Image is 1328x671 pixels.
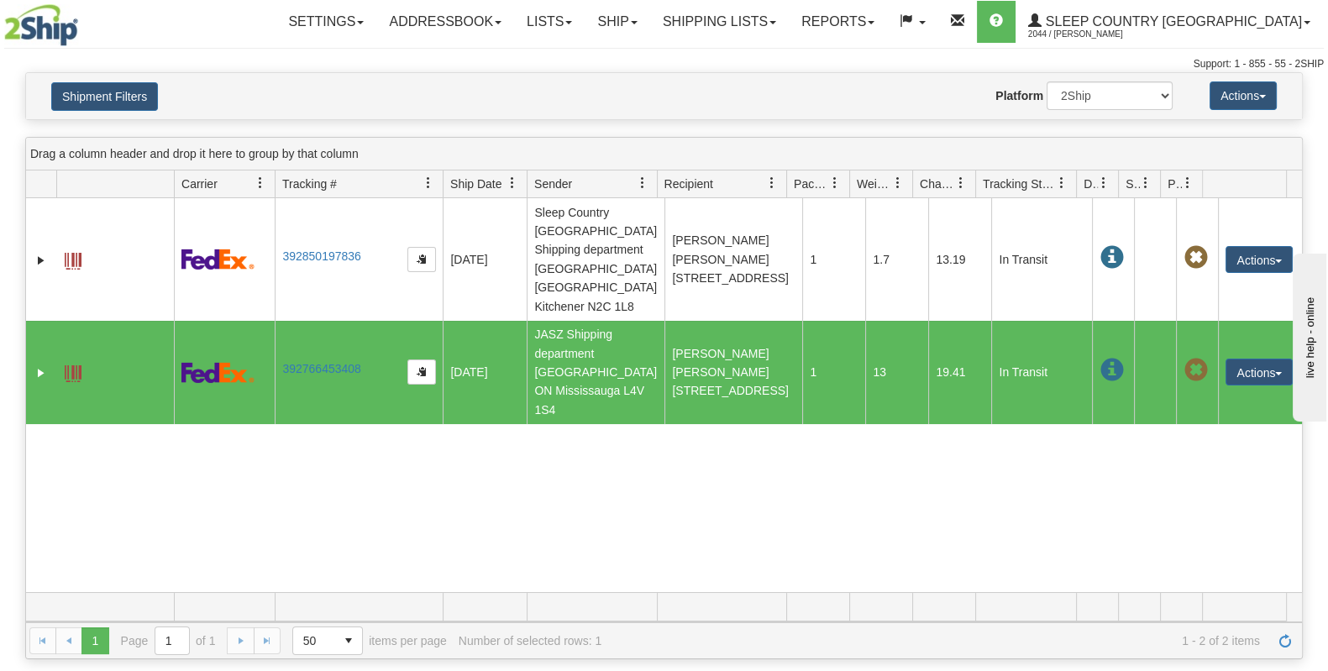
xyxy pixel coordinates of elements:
[884,169,912,197] a: Weight filter column settings
[664,198,802,321] td: [PERSON_NAME] [PERSON_NAME][STREET_ADDRESS]
[1047,169,1076,197] a: Tracking Status filter column settings
[1028,26,1154,43] span: 2044 / [PERSON_NAME]
[155,627,189,654] input: Page 1
[928,321,991,424] td: 19.41
[1226,246,1293,273] button: Actions
[613,634,1260,647] span: 1 - 2 of 2 items
[628,169,657,197] a: Sender filter column settings
[1168,176,1182,192] span: Pickup Status
[33,252,50,269] a: Expand
[920,176,955,192] span: Charge
[33,364,50,381] a: Expand
[1184,246,1207,270] span: Pickup Not Assigned
[664,321,802,424] td: [PERSON_NAME] [PERSON_NAME][STREET_ADDRESS]
[335,627,362,654] span: select
[995,87,1043,104] label: Platform
[26,138,1302,170] div: grid grouping header
[865,198,928,321] td: 1.7
[282,249,360,263] a: 392850197836
[246,169,275,197] a: Carrier filter column settings
[459,634,601,647] div: Number of selected rows: 1
[181,249,255,270] img: 2 - FedEx Express®
[292,626,447,655] span: items per page
[527,198,664,321] td: Sleep Country [GEOGRAPHIC_DATA] Shipping department [GEOGRAPHIC_DATA] [GEOGRAPHIC_DATA] Kitchener...
[303,632,325,649] span: 50
[527,321,664,424] td: JASZ Shipping department [GEOGRAPHIC_DATA] ON Mississauga L4V 1S4
[1226,359,1293,385] button: Actions
[983,176,1056,192] span: Tracking Status
[407,247,436,272] button: Copy to clipboard
[947,169,975,197] a: Charge filter column settings
[1084,176,1098,192] span: Delivery Status
[450,176,501,192] span: Ship Date
[498,169,527,197] a: Ship Date filter column settings
[1184,359,1207,382] span: Pickup Not Assigned
[664,176,713,192] span: Recipient
[821,169,849,197] a: Packages filter column settings
[4,4,78,46] img: logo2044.jpg
[650,1,789,43] a: Shipping lists
[794,176,829,192] span: Packages
[1100,359,1123,382] span: In Transit
[407,359,436,385] button: Copy to clipboard
[181,176,218,192] span: Carrier
[534,176,572,192] span: Sender
[1272,627,1299,654] a: Refresh
[1210,81,1277,110] button: Actions
[758,169,786,197] a: Recipient filter column settings
[121,626,216,655] span: Page of 1
[51,82,158,111] button: Shipment Filters
[1100,246,1123,270] span: In Transit
[1016,1,1323,43] a: Sleep Country [GEOGRAPHIC_DATA] 2044 / [PERSON_NAME]
[1131,169,1160,197] a: Shipment Issues filter column settings
[802,198,865,321] td: 1
[789,1,887,43] a: Reports
[65,245,81,272] a: Label
[802,321,865,424] td: 1
[282,362,360,375] a: 392766453408
[376,1,514,43] a: Addressbook
[585,1,649,43] a: Ship
[1289,249,1326,421] iframe: chat widget
[81,627,108,654] span: Page 1
[865,321,928,424] td: 13
[857,176,892,192] span: Weight
[4,57,1324,71] div: Support: 1 - 855 - 55 - 2SHIP
[443,321,527,424] td: [DATE]
[928,198,991,321] td: 13.19
[1126,176,1140,192] span: Shipment Issues
[514,1,585,43] a: Lists
[181,362,255,383] img: 2 - FedEx Express®
[443,198,527,321] td: [DATE]
[282,176,337,192] span: Tracking #
[13,14,155,27] div: live help - online
[65,358,81,385] a: Label
[1173,169,1202,197] a: Pickup Status filter column settings
[1042,14,1302,29] span: Sleep Country [GEOGRAPHIC_DATA]
[991,321,1092,424] td: In Transit
[292,626,363,655] span: Page sizes drop down
[414,169,443,197] a: Tracking # filter column settings
[991,198,1092,321] td: In Transit
[276,1,376,43] a: Settings
[1089,169,1118,197] a: Delivery Status filter column settings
